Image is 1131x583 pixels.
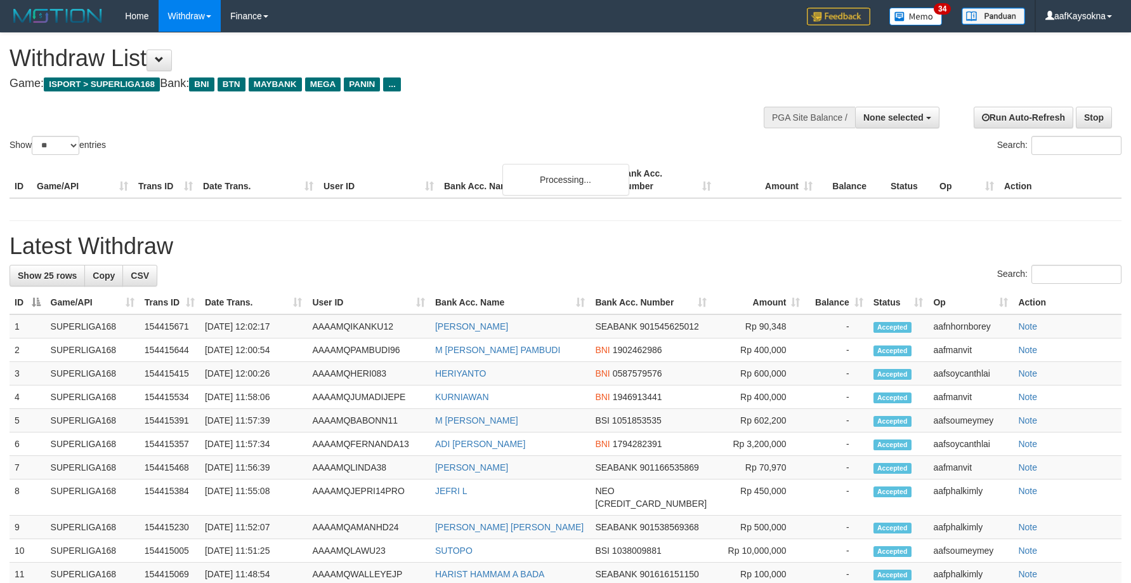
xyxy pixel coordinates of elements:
td: 1 [10,314,46,338]
a: M [PERSON_NAME] [435,415,518,426]
td: 5 [10,409,46,432]
td: Rp 90,348 [712,314,805,338]
span: MAYBANK [249,77,302,91]
a: [PERSON_NAME] [435,321,508,332]
span: Accepted [873,416,912,427]
span: Copy [93,271,115,281]
span: BSI [595,415,610,426]
td: [DATE] 11:57:39 [200,409,307,432]
td: Rp 400,000 [712,338,805,362]
td: AAAAMQAMANHD24 [307,516,430,539]
td: - [805,385,868,409]
h1: Withdraw List [10,46,742,71]
td: 154415391 [140,409,200,432]
td: Rp 70,970 [712,456,805,479]
a: CSV [122,265,157,286]
td: - [805,479,868,516]
span: Copy 1794282391 to clipboard [613,439,662,449]
td: - [805,432,868,456]
a: HERIYANTO [435,368,486,379]
td: 154415230 [140,516,200,539]
td: AAAAMQPAMBUDI96 [307,338,430,362]
span: BNI [595,439,610,449]
input: Search: [1031,136,1121,155]
a: Note [1018,462,1037,472]
th: Action [999,162,1121,198]
td: AAAAMQLAWU23 [307,539,430,563]
span: Copy 901538569368 to clipboard [639,522,698,532]
span: CSV [131,271,149,281]
td: 154415357 [140,432,200,456]
span: Copy 1038009881 to clipboard [612,546,662,556]
td: aafsoycanthlai [928,432,1013,456]
a: KURNIAWAN [435,392,489,402]
td: aafsoumeymey [928,539,1013,563]
th: Bank Acc. Number [615,162,716,198]
a: Note [1018,522,1037,532]
a: HARIST HAMMAM A BADA [435,569,544,579]
th: Trans ID: activate to sort column ascending [140,291,200,314]
th: Op [934,162,999,198]
td: AAAAMQJEPRI14PRO [307,479,430,516]
th: Action [1013,291,1121,314]
span: MEGA [305,77,341,91]
td: 6 [10,432,46,456]
span: Accepted [873,392,912,403]
a: JEFRI L [435,486,467,496]
label: Show entries [10,136,106,155]
td: 154415415 [140,362,200,385]
td: - [805,516,868,539]
td: AAAAMQLINDA38 [307,456,430,479]
a: [PERSON_NAME] [PERSON_NAME] [435,522,584,532]
span: NEO [595,486,614,496]
td: aafphalkimly [928,479,1013,516]
td: Rp 10,000,000 [712,539,805,563]
td: SUPERLIGA168 [46,539,140,563]
td: aafmanvit [928,338,1013,362]
span: Copy 901616151150 to clipboard [639,569,698,579]
th: Trans ID [133,162,198,198]
img: MOTION_logo.png [10,6,106,25]
td: - [805,362,868,385]
td: 154415468 [140,456,200,479]
td: [DATE] 11:58:06 [200,385,307,409]
a: Note [1018,345,1037,355]
span: Copy 1902462986 to clipboard [613,345,662,355]
th: Balance [818,162,886,198]
span: BNI [595,368,610,379]
td: Rp 500,000 [712,516,805,539]
span: Copy 901166535869 to clipboard [639,462,698,472]
td: 7 [10,456,46,479]
span: Accepted [873,369,912,380]
td: SUPERLIGA168 [46,362,140,385]
td: - [805,456,868,479]
span: Show 25 rows [18,271,77,281]
a: [PERSON_NAME] [435,462,508,472]
span: SEABANK [595,462,637,472]
span: ISPORT > SUPERLIGA168 [44,77,160,91]
span: None selected [863,112,924,123]
span: PANIN [344,77,380,91]
th: Bank Acc. Name [439,162,615,198]
th: Amount [716,162,818,198]
th: Game/API [32,162,133,198]
td: aafmanvit [928,456,1013,479]
th: User ID [318,162,439,198]
td: SUPERLIGA168 [46,409,140,432]
a: Note [1018,546,1037,556]
span: BNI [189,77,214,91]
th: User ID: activate to sort column ascending [307,291,430,314]
span: Accepted [873,439,912,450]
span: BNI [595,392,610,402]
span: Accepted [873,322,912,333]
span: ... [383,77,400,91]
a: ADI [PERSON_NAME] [435,439,525,449]
td: AAAAMQHERI083 [307,362,430,385]
span: SEABANK [595,522,637,532]
td: 10 [10,539,46,563]
td: - [805,539,868,563]
a: Note [1018,321,1037,332]
td: [DATE] 11:51:25 [200,539,307,563]
span: Copy 1051853535 to clipboard [612,415,662,426]
td: - [805,314,868,338]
